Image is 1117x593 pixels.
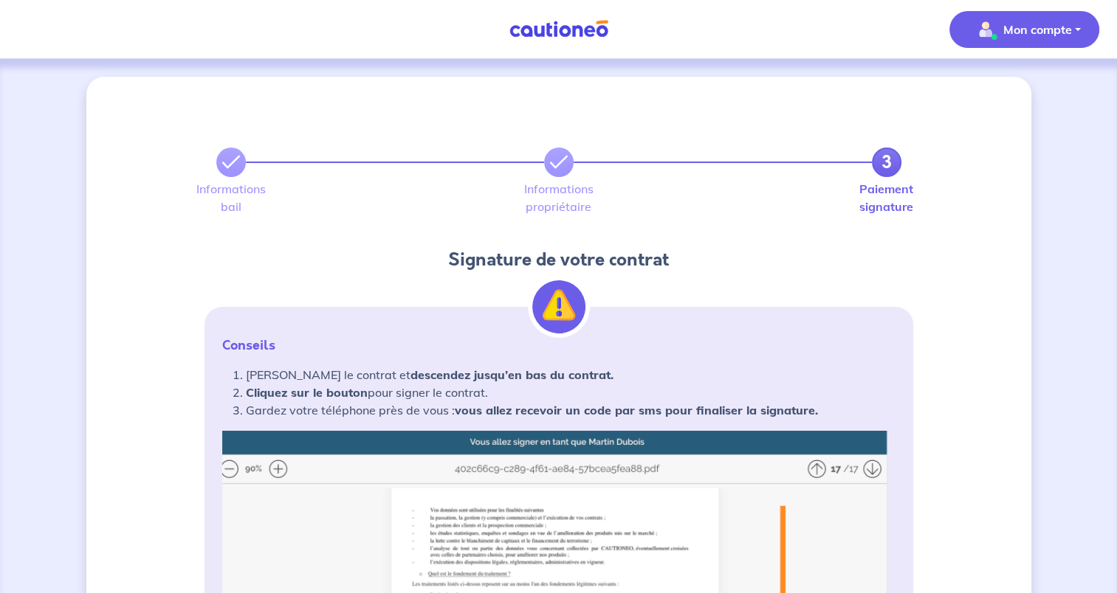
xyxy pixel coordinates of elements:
[544,183,574,212] label: Informations propriétaire
[532,280,585,333] img: illu_alert.svg
[246,401,896,419] li: Gardez votre téléphone près de vous :
[872,148,901,177] a: 3
[216,183,246,212] label: Informations bail
[205,248,913,271] h4: Signature de votre contrat
[246,384,896,401] li: pour signer le contrat.
[455,403,818,417] strong: vous allez recevoir un code par sms pour finaliser la signature.
[246,366,896,384] li: [PERSON_NAME] le contrat et
[1003,21,1072,38] p: Mon compte
[503,20,614,38] img: Cautioneo
[872,183,901,212] label: Paiement signature
[222,336,896,354] p: Conseils
[246,385,368,400] strong: Cliquez sur le bouton
[974,18,997,41] img: illu_account_valid_menu.svg
[410,367,614,382] strong: descendez jusqu’en bas du contrat.
[949,11,1099,48] button: illu_account_valid_menu.svgMon compte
